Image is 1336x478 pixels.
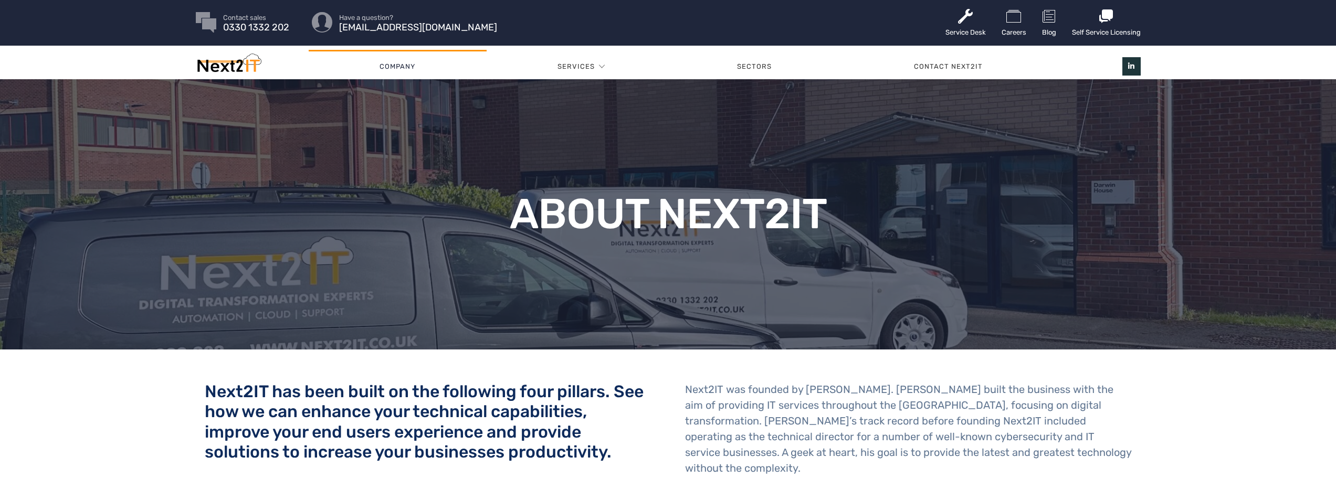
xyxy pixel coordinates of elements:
h2: Next2IT has been built on the following four pillars. See how we can enhance your technical capab... [205,381,651,462]
span: Have a question? [339,14,497,21]
a: Have a question? [EMAIL_ADDRESS][DOMAIN_NAME] [339,14,497,31]
a: Contact sales 0330 1332 202 [223,14,289,31]
a: Sectors [666,51,843,82]
p: Next2IT was founded by [PERSON_NAME]. [PERSON_NAME] built the business with the aim of providing ... [685,381,1131,476]
a: Company [309,51,487,82]
h1: About Next2IT [432,193,904,235]
a: Contact Next2IT [843,51,1054,82]
a: Services [557,51,595,82]
img: Next2IT [196,54,261,77]
span: [EMAIL_ADDRESS][DOMAIN_NAME] [339,24,497,31]
span: Contact sales [223,14,289,21]
span: 0330 1332 202 [223,24,289,31]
